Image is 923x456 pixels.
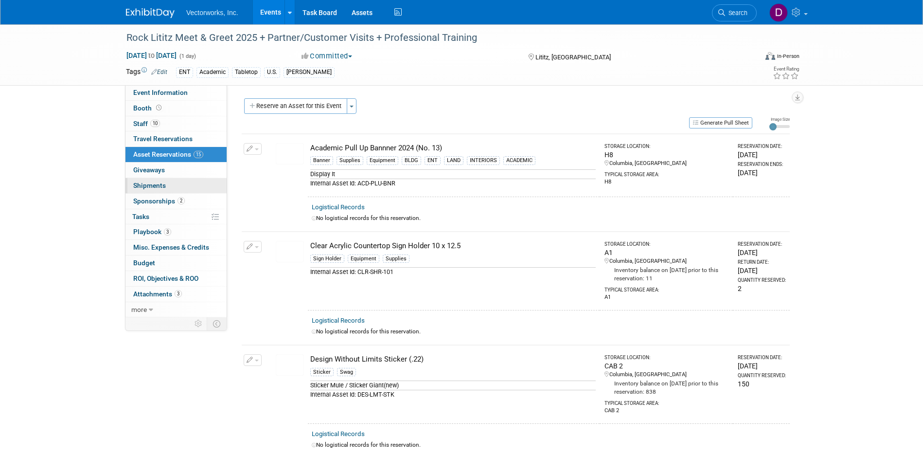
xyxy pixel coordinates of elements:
span: Asset Reservations [133,150,203,158]
div: Columbia, [GEOGRAPHIC_DATA] [604,257,729,265]
a: ROI, Objectives & ROO [125,271,227,286]
div: Event Rating [773,67,799,72]
td: Toggle Event Tabs [207,317,227,330]
div: Inventory balance on [DATE] prior to this reservation: 838 [604,379,729,396]
span: 3 [175,290,182,297]
span: Event Information [133,89,188,96]
div: Clear Acrylic Countertop Sign Holder 10 x 12.5 [310,241,596,251]
span: Vectorworks, Inc. [186,9,238,17]
div: BLDG [402,156,421,165]
a: Logistical Records [312,430,365,438]
img: View Images [276,143,304,164]
span: 10 [150,120,160,127]
div: No logistical records for this reservation. [312,328,786,336]
div: Return Date: [738,259,786,266]
span: more [131,306,147,313]
div: [DATE] [738,248,786,257]
span: Sponsorships [133,197,185,205]
div: Typical Storage Area: [604,396,729,407]
div: Academic [196,67,229,77]
div: ENT [425,156,441,165]
div: [DATE] [738,150,786,160]
div: Internal Asset Id: DES-LMT-STK [310,390,596,399]
div: Storage Location: [604,143,729,150]
a: Giveaways [125,163,227,178]
div: [DATE] [738,361,786,371]
div: INTERIORS [467,156,500,165]
div: Supplies [383,255,409,263]
button: Committed [298,51,356,61]
td: Personalize Event Tab Strip [190,317,207,330]
span: (1 day) [178,53,196,59]
div: No logistical records for this reservation. [312,441,786,449]
a: Sponsorships2 [125,194,227,209]
div: [DATE] [738,168,786,178]
a: more [125,302,227,317]
div: 2 [738,284,786,293]
div: Columbia, [GEOGRAPHIC_DATA] [604,371,729,379]
a: Logistical Records [312,203,365,211]
img: View Images [276,354,304,376]
a: Tasks [125,209,227,224]
span: 15 [194,151,203,158]
div: Supplies [337,156,363,165]
a: Logistical Records [312,317,365,324]
span: Lititz, [GEOGRAPHIC_DATA] [535,54,611,61]
a: Misc. Expenses & Credits [125,240,227,255]
span: Search [725,9,747,17]
div: Sign Holder [310,255,344,263]
div: ACADEMIC [503,156,535,165]
span: ROI, Objectives & ROO [133,274,198,282]
span: Booth [133,104,163,112]
a: Asset Reservations15 [125,147,227,162]
div: U.S. [264,67,280,77]
button: Generate Pull Sheet [689,117,752,128]
div: Inventory balance on [DATE] prior to this reservation: 11 [604,265,729,283]
div: No logistical records for this reservation. [312,214,786,222]
span: 2 [177,197,185,204]
a: Budget [125,255,227,271]
div: [PERSON_NAME] [284,67,335,77]
div: Design Without Limits Sticker (.22) [310,354,596,365]
div: H8 [604,150,729,160]
div: Equipment [348,255,379,263]
div: Reservation Ends: [738,161,786,168]
div: Equipment [367,156,398,165]
span: Travel Reservations [133,135,193,143]
div: Reservation Date: [738,143,786,150]
span: Booth not reserved yet [154,104,163,111]
img: ExhibitDay [126,8,175,18]
div: Columbia, [GEOGRAPHIC_DATA] [604,160,729,167]
div: 150 [738,379,786,389]
div: Image Size [769,116,790,122]
div: [DATE] [738,266,786,275]
div: ENT [176,67,193,77]
div: Internal Asset Id: CLR-SHR-101 [310,267,596,276]
a: Attachments3 [125,287,227,302]
div: Display It [310,169,596,179]
div: CAB 2 [604,361,729,371]
span: Giveaways [133,166,165,174]
span: Staff [133,120,160,128]
div: Typical Storage Area: [604,283,729,293]
a: Shipments [125,178,227,193]
div: Typical Storage Area: [604,167,729,178]
img: Format-Inperson.png [765,52,775,60]
span: Tasks [132,213,149,220]
a: Travel Reservations [125,131,227,146]
a: Booth [125,101,227,116]
img: Don Hall [769,3,788,22]
div: LAND [444,156,463,165]
span: Attachments [133,290,182,298]
div: Storage Location: [604,241,729,248]
div: Sticker [310,368,334,377]
a: Playbook3 [125,224,227,239]
a: Event Information [125,85,227,100]
a: Edit [151,69,167,75]
span: 3 [164,228,171,236]
img: View Images [276,241,304,262]
span: [DATE] [DATE] [126,51,177,60]
div: Swag [337,368,356,377]
span: to [147,52,156,59]
span: Budget [133,259,155,267]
